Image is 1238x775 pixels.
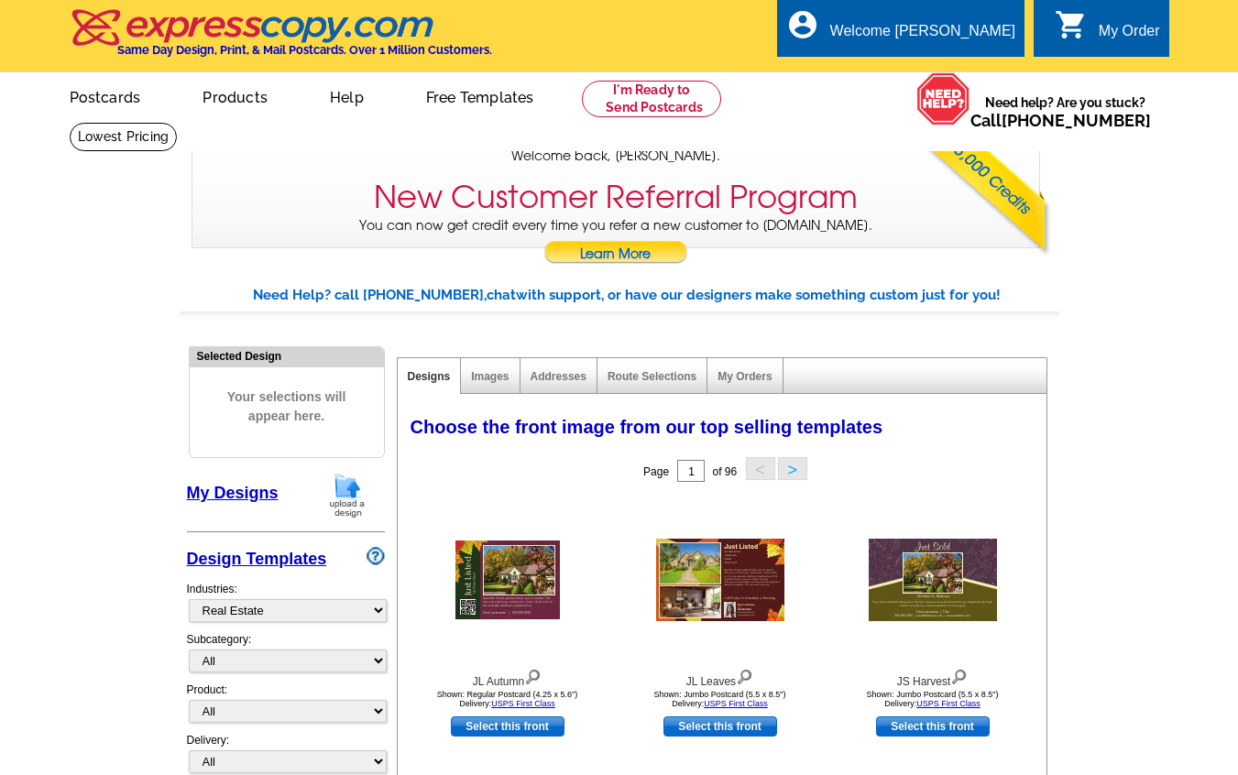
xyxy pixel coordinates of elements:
a: USPS First Class [916,699,981,708]
div: JL Autumn [407,665,608,690]
div: Welcome [PERSON_NAME] [830,23,1015,49]
a: Addresses [531,370,586,383]
img: JL Autumn [455,540,560,619]
div: JL Leaves [619,665,821,690]
img: design-wizard-help-icon.png [367,547,385,565]
a: [PHONE_NUMBER] [1002,111,1151,130]
a: Postcards [40,74,170,117]
a: Route Selections [608,370,696,383]
a: My Orders [718,370,772,383]
a: USPS First Class [491,699,555,708]
a: Learn More [543,241,688,268]
img: JL Leaves [656,539,784,621]
div: JS Harvest [832,665,1034,690]
a: use this design [451,716,564,737]
i: account_circle [786,8,819,41]
div: Product: [187,682,385,732]
h3: New Customer Referral Program [374,179,858,216]
a: Free Templates [397,74,564,117]
div: Industries: [187,572,385,631]
p: You can now get credit every time you refer a new customer to [DOMAIN_NAME]. [192,216,1039,268]
span: Welcome back, [PERSON_NAME]. [511,147,720,166]
a: Designs [408,370,451,383]
a: My Designs [187,484,279,502]
div: Selected Design [190,347,384,365]
img: view design details [524,665,542,685]
img: help [916,72,970,126]
button: > [778,457,807,480]
a: Design Templates [187,550,327,568]
span: Your selections will appear here. [203,369,370,444]
button: < [746,457,775,480]
span: Call [970,111,1151,130]
a: Images [471,370,509,383]
div: My Order [1099,23,1160,49]
a: shopping_cart My Order [1055,20,1160,43]
i: shopping_cart [1055,8,1088,41]
a: use this design [876,716,990,737]
div: Shown: Jumbo Postcard (5.5 x 8.5") Delivery: [832,690,1034,708]
div: Shown: Jumbo Postcard (5.5 x 8.5") Delivery: [619,690,821,708]
span: Page [643,465,669,478]
span: Choose the front image from our top selling templates [411,417,883,437]
img: upload-design [323,472,371,518]
div: Need Help? call [PHONE_NUMBER], with support, or have our designers make something custom just fo... [253,285,1059,306]
div: Subcategory: [187,631,385,682]
a: Products [173,74,297,117]
img: JS Harvest [869,539,997,621]
h4: Same Day Design, Print, & Mail Postcards. Over 1 Million Customers. [117,43,492,57]
img: view design details [950,665,968,685]
span: of 96 [712,465,737,478]
a: Help [301,74,393,117]
span: chat [487,287,516,303]
a: use this design [663,716,777,737]
img: view design details [736,665,753,685]
a: USPS First Class [704,699,768,708]
div: Shown: Regular Postcard (4.25 x 5.6") Delivery: [407,690,608,708]
a: Same Day Design, Print, & Mail Postcards. Over 1 Million Customers. [70,22,492,57]
span: Need help? Are you stuck? [970,93,1160,130]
